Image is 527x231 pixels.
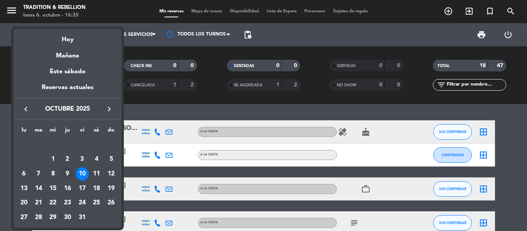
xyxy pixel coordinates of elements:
div: 26 [105,197,118,210]
td: 26 de octubre de 2025 [104,196,118,211]
td: 10 de octubre de 2025 [75,167,90,181]
div: Este sábado [14,61,122,83]
td: 17 de octubre de 2025 [75,181,90,196]
td: 31 de octubre de 2025 [75,210,90,225]
div: 14 [32,182,45,195]
td: 5 de octubre de 2025 [104,152,118,167]
td: 30 de octubre de 2025 [60,210,75,225]
td: 15 de octubre de 2025 [46,181,60,196]
td: OCT. [17,138,118,152]
div: 11 [90,167,103,180]
div: 9 [61,167,74,180]
i: keyboard_arrow_left [21,105,30,114]
div: 18 [90,182,103,195]
div: 22 [46,197,59,210]
td: 22 de octubre de 2025 [46,196,60,211]
td: 27 de octubre de 2025 [17,210,31,225]
td: 13 de octubre de 2025 [17,181,31,196]
button: keyboard_arrow_left [19,104,33,114]
th: martes [31,126,46,138]
div: 23 [61,197,74,210]
div: 13 [17,182,30,195]
th: jueves [60,126,75,138]
div: 16 [61,182,74,195]
td: 16 de octubre de 2025 [60,181,75,196]
td: 20 de octubre de 2025 [17,196,31,211]
div: 5 [105,153,118,166]
td: 4 de octubre de 2025 [90,152,104,167]
div: 20 [17,197,30,210]
i: keyboard_arrow_right [105,105,114,114]
div: 19 [105,182,118,195]
span: octubre 2025 [33,104,102,114]
td: 21 de octubre de 2025 [31,196,46,211]
div: 8 [46,167,59,180]
div: 30 [61,211,74,224]
td: 8 de octubre de 2025 [46,167,60,181]
div: Mañana [14,45,122,61]
td: 2 de octubre de 2025 [60,152,75,167]
td: 29 de octubre de 2025 [46,210,60,225]
td: 25 de octubre de 2025 [90,196,104,211]
th: lunes [17,126,31,138]
div: 31 [76,211,89,224]
div: 25 [90,197,103,210]
th: viernes [75,126,90,138]
td: 23 de octubre de 2025 [60,196,75,211]
div: 10 [76,167,89,180]
th: sábado [90,126,104,138]
button: keyboard_arrow_right [102,104,116,114]
td: 18 de octubre de 2025 [90,181,104,196]
div: 21 [32,197,45,210]
div: 2 [61,153,74,166]
div: 27 [17,211,30,224]
div: Hoy [14,29,122,45]
td: 24 de octubre de 2025 [75,196,90,211]
div: 3 [76,153,89,166]
div: 6 [17,167,30,180]
td: 9 de octubre de 2025 [60,167,75,181]
div: 17 [76,182,89,195]
div: 1 [46,153,59,166]
td: 6 de octubre de 2025 [17,167,31,181]
td: 3 de octubre de 2025 [75,152,90,167]
div: 15 [46,182,59,195]
th: miércoles [46,126,60,138]
div: 24 [76,197,89,210]
div: 28 [32,211,45,224]
div: 7 [32,167,45,180]
div: 12 [105,167,118,180]
td: 12 de octubre de 2025 [104,167,118,181]
td: 7 de octubre de 2025 [31,167,46,181]
td: 14 de octubre de 2025 [31,181,46,196]
div: Reservas actuales [14,83,122,98]
td: 19 de octubre de 2025 [104,181,118,196]
div: 4 [90,153,103,166]
td: 1 de octubre de 2025 [46,152,60,167]
th: domingo [104,126,118,138]
td: 11 de octubre de 2025 [90,167,104,181]
div: 29 [46,211,59,224]
td: 28 de octubre de 2025 [31,210,46,225]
